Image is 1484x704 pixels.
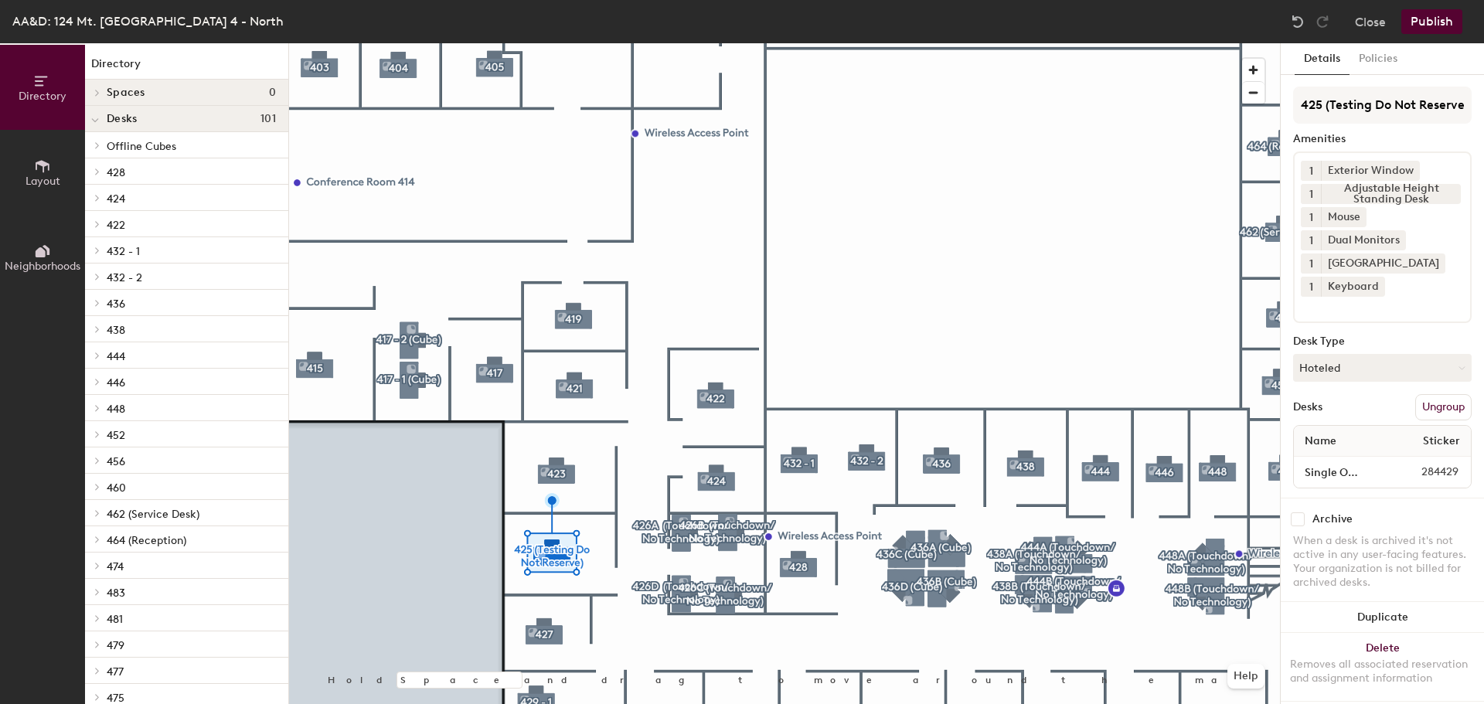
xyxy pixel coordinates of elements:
[1315,14,1330,29] img: Redo
[1401,9,1462,34] button: Publish
[107,376,125,389] span: 446
[85,56,288,80] h1: Directory
[1309,233,1313,249] span: 1
[1321,184,1461,204] div: Adjustable Height Standing Desk
[1297,427,1344,455] span: Name
[107,298,125,311] span: 436
[1293,354,1472,382] button: Hoteled
[1321,253,1445,274] div: [GEOGRAPHIC_DATA]
[1293,133,1472,145] div: Amenities
[260,113,276,125] span: 101
[1415,427,1468,455] span: Sticker
[107,455,125,468] span: 456
[1297,461,1384,483] input: Unnamed desk
[1281,602,1484,633] button: Duplicate
[1301,184,1321,204] button: 1
[107,481,126,495] span: 460
[1293,335,1472,348] div: Desk Type
[107,350,125,363] span: 444
[107,166,125,179] span: 428
[1321,277,1385,297] div: Keyboard
[1384,464,1468,481] span: 284429
[107,87,145,99] span: Spaces
[107,639,124,652] span: 479
[1295,43,1350,75] button: Details
[1227,664,1264,689] button: Help
[1309,279,1313,295] span: 1
[107,560,124,573] span: 474
[1309,163,1313,179] span: 1
[107,403,125,416] span: 448
[19,90,66,103] span: Directory
[1293,534,1472,590] div: When a desk is archived it's not active in any user-facing features. Your organization is not bil...
[1321,207,1367,227] div: Mouse
[1309,186,1313,202] span: 1
[1312,513,1353,525] div: Archive
[1301,277,1321,297] button: 1
[1350,43,1407,75] button: Policies
[107,245,140,258] span: 432 - 1
[107,534,186,547] span: 464 (Reception)
[1290,14,1305,29] img: Undo
[1290,658,1475,685] div: Removes all associated reservation and assignment information
[1321,230,1406,250] div: Dual Monitors
[1309,209,1313,226] span: 1
[107,613,123,626] span: 481
[107,324,125,337] span: 438
[107,429,125,442] span: 452
[26,175,60,188] span: Layout
[1321,161,1420,181] div: Exterior Window
[1301,161,1321,181] button: 1
[107,219,125,232] span: 422
[1309,256,1313,272] span: 1
[107,271,142,284] span: 432 - 2
[107,113,137,125] span: Desks
[269,87,276,99] span: 0
[12,12,284,31] div: AA&D: 124 Mt. [GEOGRAPHIC_DATA] 4 - North
[107,508,199,521] span: 462 (Service Desk)
[5,260,80,273] span: Neighborhoods
[1281,633,1484,701] button: DeleteRemoves all associated reservation and assignment information
[107,587,125,600] span: 483
[1293,401,1322,413] div: Desks
[1355,9,1386,34] button: Close
[107,665,124,678] span: 477
[1301,207,1321,227] button: 1
[1301,253,1321,274] button: 1
[1415,394,1472,420] button: Ungroup
[1301,230,1321,250] button: 1
[107,140,176,153] span: Offline Cubes
[107,192,125,206] span: 424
